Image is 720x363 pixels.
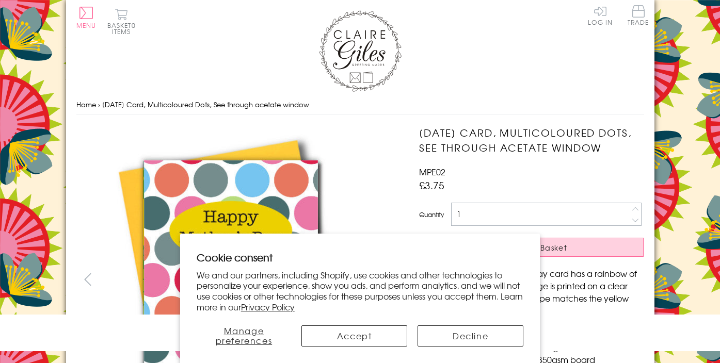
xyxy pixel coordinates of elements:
a: Trade [628,5,649,27]
a: Log In [588,5,613,25]
span: MPE02 [419,166,445,178]
button: Manage preferences [197,325,291,346]
button: Accept [301,325,407,346]
button: prev [76,268,100,291]
img: Claire Giles Greetings Cards [319,10,402,92]
h2: Cookie consent [197,250,524,265]
span: [DATE] Card, Multicoloured Dots, See through acetate window [102,100,309,109]
button: Decline [418,325,523,346]
span: Menu [76,21,97,30]
span: 0 items [112,21,136,36]
span: Trade [628,5,649,25]
button: Menu [76,7,97,28]
span: Manage preferences [216,324,273,346]
span: £3.75 [419,178,444,192]
h1: [DATE] Card, Multicoloured Dots, See through acetate window [419,125,644,155]
button: Basket0 items [107,8,136,35]
label: Quantity [419,210,444,219]
a: Privacy Policy [241,301,295,313]
a: Home [76,100,96,109]
p: We and our partners, including Shopify, use cookies and other technologies to personalize your ex... [197,270,524,312]
nav: breadcrumbs [76,94,644,115]
span: › [98,100,100,109]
